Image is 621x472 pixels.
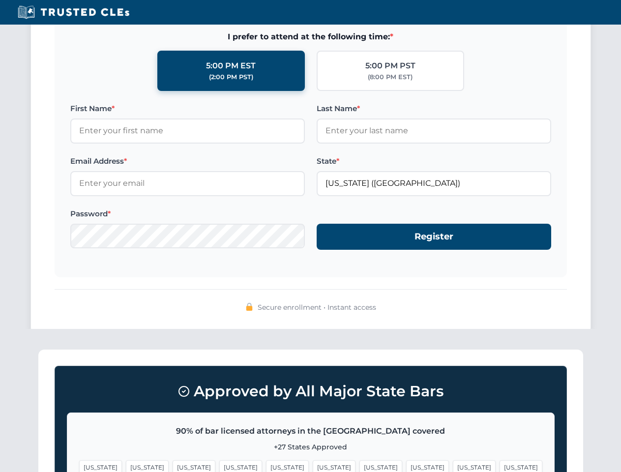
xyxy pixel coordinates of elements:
[70,208,305,220] label: Password
[317,118,551,143] input: Enter your last name
[70,155,305,167] label: Email Address
[70,103,305,115] label: First Name
[70,171,305,196] input: Enter your email
[317,103,551,115] label: Last Name
[317,155,551,167] label: State
[70,30,551,43] span: I prefer to attend at the following time:
[79,425,542,438] p: 90% of bar licensed attorneys in the [GEOGRAPHIC_DATA] covered
[206,59,256,72] div: 5:00 PM EST
[15,5,132,20] img: Trusted CLEs
[368,72,413,82] div: (8:00 PM EST)
[317,224,551,250] button: Register
[79,442,542,452] p: +27 States Approved
[245,303,253,311] img: 🔒
[258,302,376,313] span: Secure enrollment • Instant access
[67,378,555,405] h3: Approved by All Major State Bars
[70,118,305,143] input: Enter your first name
[317,171,551,196] input: Florida (FL)
[365,59,415,72] div: 5:00 PM PST
[209,72,253,82] div: (2:00 PM PST)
